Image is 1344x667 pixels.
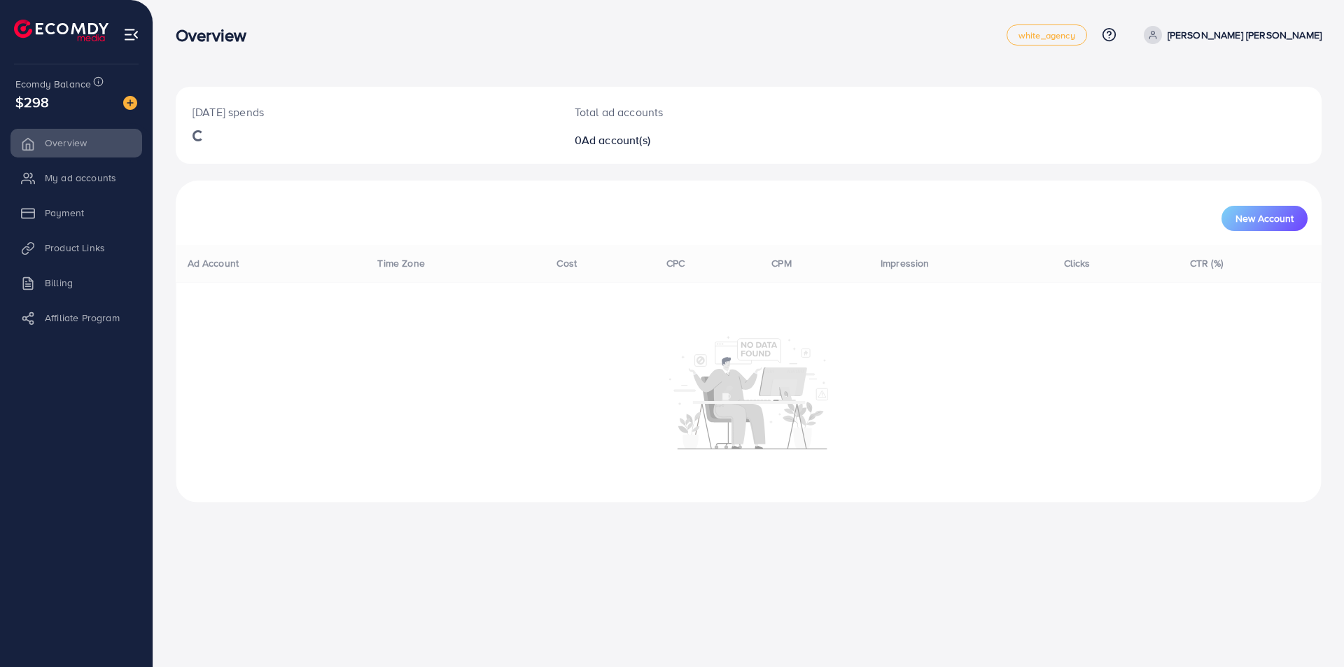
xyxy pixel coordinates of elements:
[176,25,258,45] h3: Overview
[123,27,139,43] img: menu
[192,104,541,120] p: [DATE] spends
[1007,24,1087,45] a: white_agency
[1168,27,1322,43] p: [PERSON_NAME] [PERSON_NAME]
[575,134,827,147] h2: 0
[123,96,137,110] img: image
[15,77,91,91] span: Ecomdy Balance
[14,20,108,41] img: logo
[15,92,50,112] span: $298
[575,104,827,120] p: Total ad accounts
[1018,31,1075,40] span: white_agency
[1221,206,1308,231] button: New Account
[582,132,650,148] span: Ad account(s)
[1138,26,1322,44] a: [PERSON_NAME] [PERSON_NAME]
[1235,213,1294,223] span: New Account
